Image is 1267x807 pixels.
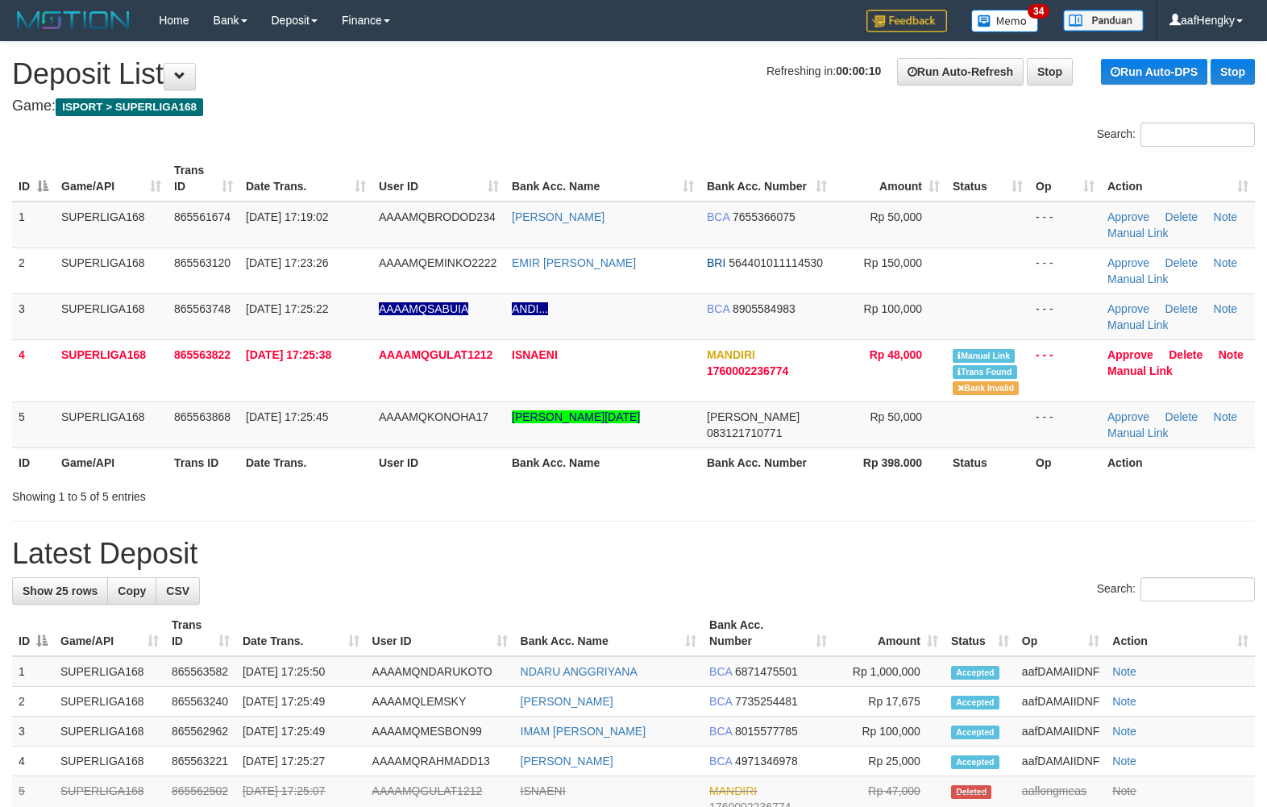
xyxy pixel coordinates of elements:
span: 865561674 [174,210,231,223]
th: Amount: activate to sort column ascending [833,156,946,202]
a: Note [1214,302,1238,315]
a: [PERSON_NAME] [521,755,613,767]
th: Bank Acc. Number: activate to sort column ascending [700,156,833,202]
a: IMAM [PERSON_NAME] [521,725,646,738]
a: Stop [1211,59,1255,85]
td: 1 [12,202,55,248]
th: Trans ID: activate to sort column ascending [168,156,239,202]
td: SUPERLIGA168 [55,202,168,248]
td: 4 [12,339,55,401]
td: 3 [12,293,55,339]
td: - - - [1029,293,1101,339]
a: ISNAENI [512,348,558,361]
span: Rp 100,000 [864,302,922,315]
th: Game/API: activate to sort column ascending [54,610,165,656]
a: Approve [1107,348,1153,361]
a: Manual Link [1107,364,1173,377]
td: SUPERLIGA168 [54,656,165,687]
th: Action: activate to sort column ascending [1106,610,1255,656]
a: ANDI... [512,302,548,315]
a: Delete [1169,348,1203,361]
td: Rp 25,000 [833,747,945,776]
td: SUPERLIGA168 [55,401,168,447]
td: - - - [1029,202,1101,248]
span: MANDIRI [707,348,755,361]
th: Amount: activate to sort column ascending [833,610,945,656]
th: Action: activate to sort column ascending [1101,156,1255,202]
a: Note [1214,410,1238,423]
span: Copy 7735254481 to clipboard [735,695,798,708]
td: 5 [12,401,55,447]
th: Game/API: activate to sort column ascending [55,156,168,202]
th: Bank Acc. Number: activate to sort column ascending [703,610,833,656]
td: 2 [12,687,54,717]
span: Rp 50,000 [870,210,922,223]
td: 1 [12,656,54,687]
th: Date Trans. [239,447,372,477]
a: Manual Link [1107,426,1169,439]
span: Refreshing in: [766,64,881,77]
input: Search: [1140,123,1255,147]
span: Accepted [951,726,999,739]
img: Feedback.jpg [866,10,947,32]
a: EMIR [PERSON_NAME] [512,256,636,269]
img: panduan.png [1063,10,1144,31]
a: ISNAENI [521,784,566,797]
td: SUPERLIGA168 [55,248,168,293]
a: Manual Link [1107,318,1169,331]
span: BCA [709,695,732,708]
td: AAAAMQNDARUKOTO [366,656,514,687]
a: Manual Link [1107,227,1169,239]
span: Similar transaction found [953,365,1017,379]
span: AAAAMQEMINKO2222 [379,256,496,269]
a: Note [1214,210,1238,223]
span: Copy 1760002236774 to clipboard [707,364,788,377]
td: 4 [12,747,54,776]
th: Bank Acc. Name: activate to sort column ascending [505,156,700,202]
span: 865563120 [174,256,231,269]
span: [DATE] 17:25:45 [246,410,328,423]
a: Run Auto-Refresh [897,58,1024,85]
span: Copy 083121710771 to clipboard [707,426,782,439]
span: Show 25 rows [23,584,98,597]
a: [PERSON_NAME] [512,210,604,223]
a: Delete [1165,256,1198,269]
span: [DATE] 17:25:38 [246,348,331,361]
span: AAAAMQBRODOD234 [379,210,496,223]
th: User ID: activate to sort column ascending [366,610,514,656]
td: 2 [12,248,55,293]
span: Accepted [951,755,999,769]
label: Search: [1097,123,1255,147]
td: - - - [1029,339,1101,401]
a: [PERSON_NAME] [521,695,613,708]
span: Copy 7655366075 to clipboard [733,210,796,223]
span: Accepted [951,696,999,709]
label: Search: [1097,577,1255,601]
td: [DATE] 17:25:49 [236,687,366,717]
img: Button%20Memo.svg [971,10,1039,32]
input: Search: [1140,577,1255,601]
th: Bank Acc. Name: activate to sort column ascending [514,610,704,656]
span: [DATE] 17:25:22 [246,302,328,315]
a: Note [1112,784,1136,797]
span: Copy [118,584,146,597]
td: SUPERLIGA168 [54,747,165,776]
th: Status: activate to sort column ascending [945,610,1016,656]
th: Bank Acc. Name [505,447,700,477]
th: Status: activate to sort column ascending [946,156,1029,202]
td: [DATE] 17:25:50 [236,656,366,687]
a: Delete [1165,302,1198,315]
a: Approve [1107,256,1149,269]
a: Note [1112,665,1136,678]
span: BCA [709,755,732,767]
th: Op [1029,447,1101,477]
span: Rp 150,000 [864,256,922,269]
th: ID: activate to sort column descending [12,156,55,202]
td: 865563221 [165,747,236,776]
th: Trans ID [168,447,239,477]
a: Note [1112,695,1136,708]
a: Delete [1165,210,1198,223]
td: - - - [1029,401,1101,447]
td: [DATE] 17:25:49 [236,717,366,747]
th: Game/API [55,447,168,477]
